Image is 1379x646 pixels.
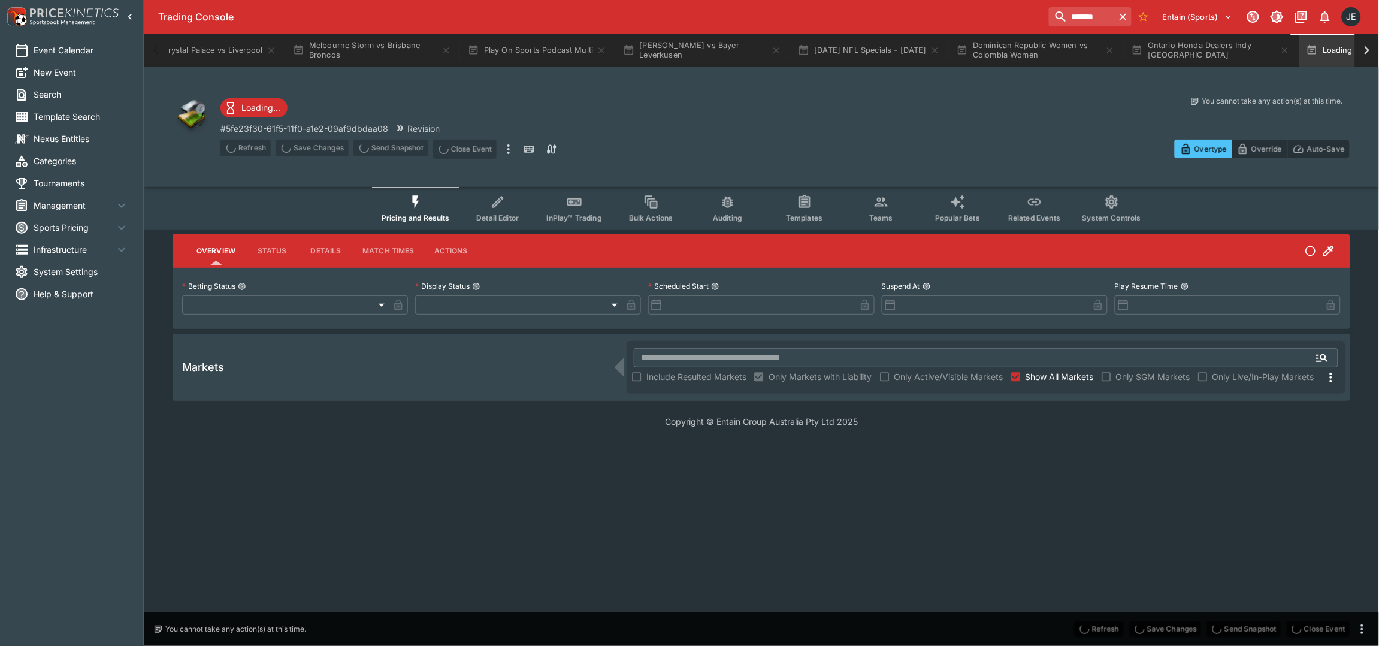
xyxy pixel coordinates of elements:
[34,265,129,278] span: System Settings
[1156,7,1240,26] button: Select Tenant
[1115,281,1178,291] p: Play Resume Time
[648,281,709,291] p: Scheduled Start
[1287,140,1350,158] button: Auto-Save
[646,370,746,383] span: Include Resulted Markets
[1338,4,1365,30] button: James Edlin
[34,132,129,145] span: Nexus Entities
[34,155,129,167] span: Categories
[424,237,478,265] button: Actions
[299,237,353,265] button: Details
[1307,143,1345,155] p: Auto-Save
[34,288,129,300] span: Help & Support
[30,8,119,17] img: PriceKinetics
[882,281,920,291] p: Suspend At
[144,415,1379,428] p: Copyright © Entain Group Australia Pty Ltd 2025
[869,213,893,222] span: Teams
[182,360,224,374] h5: Markets
[1311,347,1333,369] button: Open
[34,66,129,79] span: New Event
[713,213,742,222] span: Auditing
[1008,213,1060,222] span: Related Events
[1175,140,1232,158] button: Overtype
[1290,6,1312,28] button: Documentation
[1251,143,1282,155] p: Override
[935,213,980,222] span: Popular Bets
[415,281,470,291] p: Display Status
[1082,213,1141,222] span: System Controls
[1049,7,1115,26] input: search
[711,282,719,291] button: Scheduled Start
[34,88,129,101] span: Search
[34,44,129,56] span: Event Calendar
[353,237,424,265] button: Match Times
[34,110,129,123] span: Template Search
[220,122,388,135] p: Copy To Clipboard
[1134,7,1153,26] button: No Bookmarks
[923,282,931,291] button: Suspend At
[1026,370,1094,383] span: Show All Markets
[616,34,788,67] button: [PERSON_NAME] vs Bayer Leverkusen
[241,101,280,114] p: Loading...
[1175,140,1350,158] div: Start From
[238,282,246,291] button: Betting Status
[501,140,516,159] button: more
[1194,143,1227,155] p: Overtype
[407,122,440,135] p: Revision
[472,282,480,291] button: Display Status
[4,5,28,29] img: PriceKinetics Logo
[158,11,1044,23] div: Trading Console
[547,213,602,222] span: InPlay™ Trading
[1324,370,1338,385] svg: More
[786,213,822,222] span: Templates
[1202,96,1343,107] p: You cannot take any action(s) at this time.
[187,237,245,265] button: Overview
[894,370,1003,383] span: Only Active/Visible Markets
[1212,370,1314,383] span: Only Live/In-Play Markets
[476,213,519,222] span: Detail Editor
[1314,6,1336,28] button: Notifications
[382,213,450,222] span: Pricing and Results
[1116,370,1190,383] span: Only SGM Markets
[372,187,1151,230] div: Event type filters
[182,281,235,291] p: Betting Status
[165,624,306,635] p: You cannot take any action(s) at this time.
[173,96,211,134] img: other.png
[769,370,872,383] span: Only Markets with Liability
[1266,6,1288,28] button: Toggle light/dark mode
[949,34,1122,67] button: Dominican Republic Women vs Colombia Women
[629,213,673,222] span: Bulk Actions
[34,199,114,212] span: Management
[791,34,947,67] button: [DATE] NFL Specials - [DATE]
[34,177,129,189] span: Tournaments
[34,221,114,234] span: Sports Pricing
[34,243,114,256] span: Infrastructure
[1181,282,1189,291] button: Play Resume Time
[1342,7,1361,26] div: James Edlin
[1355,622,1369,636] button: more
[1242,6,1264,28] button: Connected to PK
[286,34,458,67] button: Melbourne Storm vs Brisbane Broncos
[1124,34,1297,67] button: Ontario Honda Dealers Indy [GEOGRAPHIC_DATA]
[139,34,283,67] button: Crystal Palace vs Liverpool
[461,34,614,67] button: Play On Sports Podcast Multi
[245,237,299,265] button: Status
[1232,140,1287,158] button: Override
[30,20,95,25] img: Sportsbook Management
